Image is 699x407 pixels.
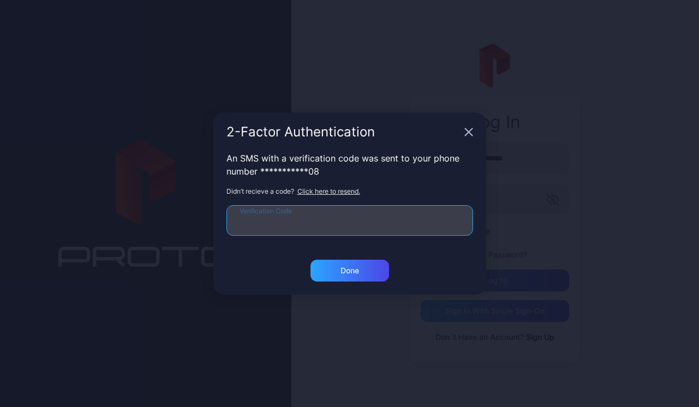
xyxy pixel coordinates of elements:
[310,260,389,282] button: Done
[294,187,363,196] button: Click here to resend.
[226,152,473,178] p: An SMS with a verification code was sent to your phone number ***********08
[226,125,460,139] div: 2-Factor Authentication
[340,266,359,275] div: Done
[226,187,473,196] p: Didn’t recieve a code?
[226,205,473,236] input: Verification Code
